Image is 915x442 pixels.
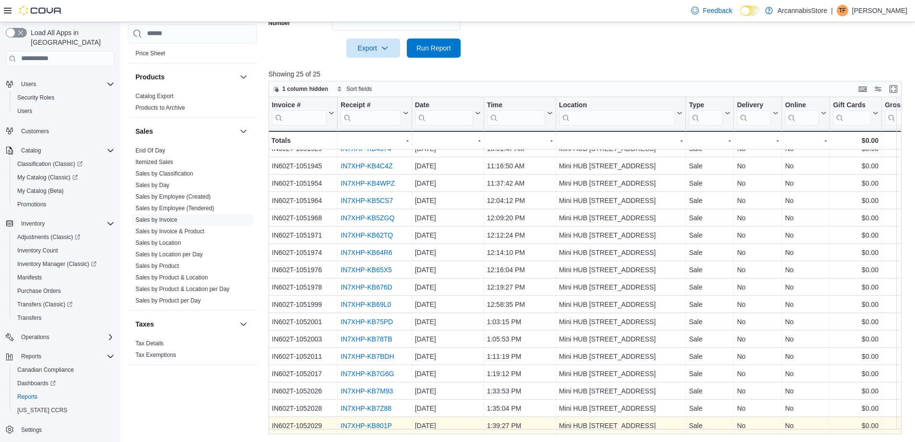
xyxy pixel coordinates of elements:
[13,299,76,310] a: Transfers (Classic)
[487,281,552,293] div: 12:19:27 PM
[282,85,328,93] span: 1 column hidden
[135,228,204,235] a: Sales by Invoice & Product
[135,72,236,82] button: Products
[785,212,827,224] div: No
[2,124,118,138] button: Customers
[487,177,552,189] div: 11:37:42 AM
[272,212,334,224] div: IN602T-1051968
[13,199,50,210] a: Promotions
[135,147,165,154] a: End Of Day
[415,135,480,146] div: -
[272,143,334,154] div: IN602T-1051929
[341,135,408,146] div: -
[833,177,878,189] div: $0.00
[737,101,771,126] div: Delivery
[17,145,114,156] span: Catalog
[17,406,67,414] span: [US_STATE] CCRS
[128,145,257,310] div: Sales
[737,229,779,241] div: No
[785,135,827,146] div: -
[559,264,683,276] div: Mini HUB [STREET_ADDRESS]
[737,177,779,189] div: No
[737,195,779,206] div: No
[559,177,683,189] div: Mini HUB [STREET_ADDRESS]
[272,195,334,206] div: IN602T-1051964
[487,264,552,276] div: 12:16:04 PM
[416,43,451,53] span: Run Report
[135,274,208,281] a: Sales by Product & Location
[13,312,45,324] a: Transfers
[346,85,372,93] span: Sort fields
[13,185,68,197] a: My Catalog (Beta)
[2,423,118,437] button: Settings
[13,172,82,183] a: My Catalog (Classic)
[689,264,731,276] div: Sale
[2,77,118,91] button: Users
[341,353,394,360] a: IN7XHP-KB7BDH
[135,274,208,281] span: Sales by Product & Location
[17,160,83,168] span: Classification (Classic)
[833,101,878,126] button: Gift Cards
[272,101,334,126] button: Invoice #
[13,364,78,376] a: Canadian Compliance
[17,126,53,137] a: Customers
[737,135,779,146] div: -
[135,319,236,329] button: Taxes
[21,353,41,360] span: Reports
[10,244,118,257] button: Inventory Count
[837,5,848,16] div: Thamiris Ferreira
[10,157,118,171] a: Classification (Classic)
[135,170,193,177] a: Sales by Classification
[559,212,683,224] div: Mini HUB [STREET_ADDRESS]
[10,390,118,404] button: Reports
[135,93,173,100] a: Catalog Export
[559,160,683,172] div: Mini HUB [STREET_ADDRESS]
[487,101,552,126] button: Time
[13,92,58,103] a: Security Roles
[785,160,827,172] div: No
[13,185,114,197] span: My Catalog (Beta)
[487,101,545,126] div: Time
[559,195,683,206] div: Mini HUB [STREET_ADDRESS]
[10,198,118,211] button: Promotions
[238,318,249,330] button: Taxes
[135,205,214,212] a: Sales by Employee (Tendered)
[689,177,731,189] div: Sale
[2,330,118,344] button: Operations
[135,104,185,112] span: Products to Archive
[13,158,86,170] a: Classification (Classic)
[17,145,45,156] button: Catalog
[13,105,36,117] a: Users
[13,285,114,297] span: Purchase Orders
[487,101,545,110] div: Time
[341,335,392,343] a: IN7XHP-KB78TB
[13,299,114,310] span: Transfers (Classic)
[689,281,731,293] div: Sale
[10,104,118,118] button: Users
[17,233,80,241] span: Adjustments (Classic)
[13,391,114,403] span: Reports
[341,422,392,429] a: IN7XHP-KB801P
[13,285,65,297] a: Purchase Orders
[407,38,461,58] button: Run Report
[13,378,60,389] a: Dashboards
[17,424,46,436] a: Settings
[135,286,230,292] a: Sales by Product & Location per Day
[341,283,392,291] a: IN7XHP-KB676D
[135,319,154,329] h3: Taxes
[17,424,114,436] span: Settings
[833,101,871,126] div: Gift Card Sales
[689,143,731,154] div: Sale
[785,247,827,258] div: No
[17,94,54,101] span: Security Roles
[21,220,45,227] span: Inventory
[839,5,846,16] span: TF
[857,83,868,95] button: Keyboard shortcuts
[13,378,114,389] span: Dashboards
[689,160,731,172] div: Sale
[17,260,97,268] span: Inventory Manager (Classic)
[785,143,827,154] div: No
[271,135,334,146] div: Totals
